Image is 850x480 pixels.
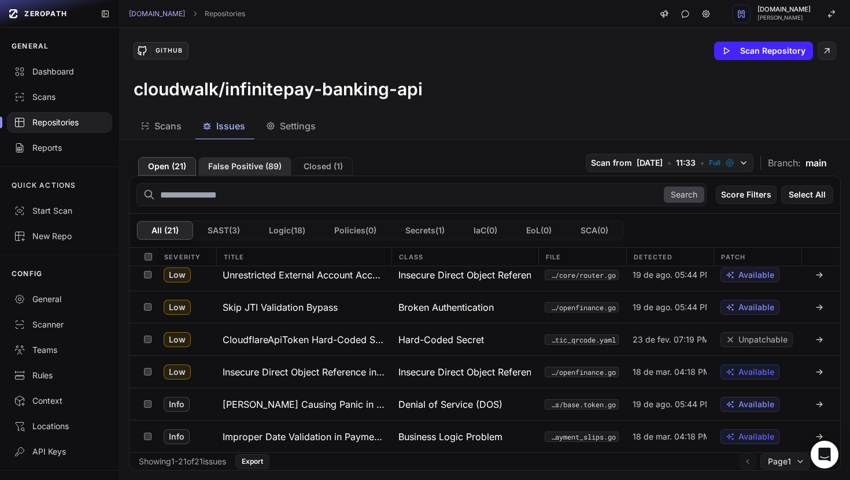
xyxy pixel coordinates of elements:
[398,333,484,347] span: Hard-Coded Secret
[545,367,619,377] code: src/modules/pix/handler/openfinance.go
[391,248,538,266] div: Class
[714,42,813,60] button: Scan Repository
[512,221,566,240] button: EoL(0)
[294,157,353,176] button: Closed (1)
[738,269,774,281] span: Available
[633,399,707,410] span: 19 de ago. 05:44 PM
[459,221,512,240] button: IaC(0)
[24,9,67,18] span: ZEROPATH
[14,446,105,457] div: API Keys
[14,370,105,381] div: Rules
[14,319,105,330] div: Scanner
[157,248,216,266] div: Severity
[398,268,531,282] span: Insecure Direct Object Reference (IDOR)
[130,388,840,420] div: Info [PERSON_NAME] Causing Panic in Unblock Method Denial of Service (DOS) src/adapter/blockchain...
[14,91,105,103] div: Scans
[545,334,619,345] code: test/integration/pix-api/fixtures/vcr/test_pix_cashout_external_static_qrcode.yaml
[130,291,840,323] div: Low Skip JTI Validation Bypass Broken Authentication src/modules/pix/handler/openfinance.go 19 de...
[633,302,707,313] span: 19 de ago. 05:44 PM
[676,157,696,169] span: 11:33
[216,388,391,420] button: [PERSON_NAME] Causing Panic in Unblock Method
[768,156,801,170] span: Branch:
[14,395,105,407] div: Context
[12,269,42,278] p: CONFIG
[566,221,623,240] button: SCA(0)
[738,366,774,378] span: Available
[254,221,320,240] button: Logic(18)
[235,454,269,469] button: Export
[164,300,191,315] span: Low
[205,9,245,18] a: Repositories
[538,248,626,266] div: File
[716,185,777,204] button: Score Filters
[626,248,714,266] div: Detected
[398,397,502,411] span: Denial of Service (DOS)
[738,431,774,442] span: Available
[14,142,105,154] div: Reports
[738,399,774,410] span: Available
[191,10,199,18] svg: chevron right,
[738,334,788,345] span: Unpatchable
[164,397,190,412] span: Info
[130,258,840,291] div: Low Unrestricted External Account Access Insecure Direct Object Reference (IDOR) src/core/router....
[223,300,338,314] h3: Skip JTI Validation Bypass
[12,181,76,190] p: QUICK ACTIONS
[545,399,619,410] button: src/adapter/blockchain/contracts/base.token.go
[545,302,619,312] button: src/modules/pix/handler/openfinance.go
[14,117,105,128] div: Repositories
[14,205,105,217] div: Start Scan
[14,66,105,77] div: Dashboard
[216,259,391,291] button: Unrestricted External Account Access
[320,221,391,240] button: Policies(0)
[223,397,385,411] h3: [PERSON_NAME] Causing Panic in Unblock Method
[398,300,494,314] span: Broken Authentication
[223,365,385,379] h3: Insecure Direct Object Reference in Consent Handler for Unauthenticated Consent Data Retrieval
[216,421,391,452] button: Improper Date Validation in Payment Slip Rescheduling Allows Incorrect Date Assignments
[398,365,531,379] span: Insecure Direct Object Reference (IDOR)
[193,221,254,240] button: SAST(3)
[14,421,105,432] div: Locations
[709,158,720,168] span: Full
[164,364,191,379] span: Low
[137,221,193,240] button: All (21)
[216,248,392,266] div: Title
[768,456,791,467] span: Page 1
[216,291,391,323] button: Skip JTI Validation Bypass
[714,248,801,266] div: Patch
[757,6,811,13] span: [DOMAIN_NAME]
[811,441,838,468] div: Open Intercom Messenger
[280,119,316,133] span: Settings
[5,5,91,23] a: ZEROPATH
[664,187,704,203] button: Search
[139,456,226,467] div: Showing 1 - 21 of 21 issues
[223,268,385,282] h3: Unrestricted External Account Access
[591,157,632,169] span: Scan from
[154,119,182,133] span: Scans
[545,431,619,442] code: src/modules/paymentslip/infra/ui/api/scheduled_payment_slips.go
[700,157,704,169] span: •
[781,185,833,204] button: Select All
[130,420,840,452] div: Info Improper Date Validation in Payment Slip Rescheduling Allows Incorrect Date Assignments Busi...
[14,344,105,356] div: Teams
[164,429,190,444] span: Info
[216,323,391,355] button: CloudflareApiToken Hard-Coded Secret Identified
[150,46,187,56] div: GitHub
[130,323,840,355] div: Low CloudflareApiToken Hard-Coded Secret Identified Hard-Coded Secret test/integration/pix-api/fi...
[398,430,502,444] span: Business Logic Problem
[216,356,391,388] button: Insecure Direct Object Reference in Consent Handler for Unauthenticated Consent Data Retrieval
[134,79,423,99] h3: cloudwalk/infinitepay-banking-api
[545,270,619,280] button: src/core/router.go
[633,366,707,378] span: 18 de mar. 04:18 PM
[637,157,663,169] span: [DATE]
[667,157,671,169] span: •
[138,157,196,176] button: Open (21)
[391,221,459,240] button: Secrets(1)
[164,267,191,282] span: Low
[198,157,291,176] button: False Positive (89)
[223,430,385,444] h3: Improper Date Validation in Payment Slip Rescheduling Allows Incorrect Date Assignments
[14,293,105,305] div: General
[760,453,810,470] button: Page1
